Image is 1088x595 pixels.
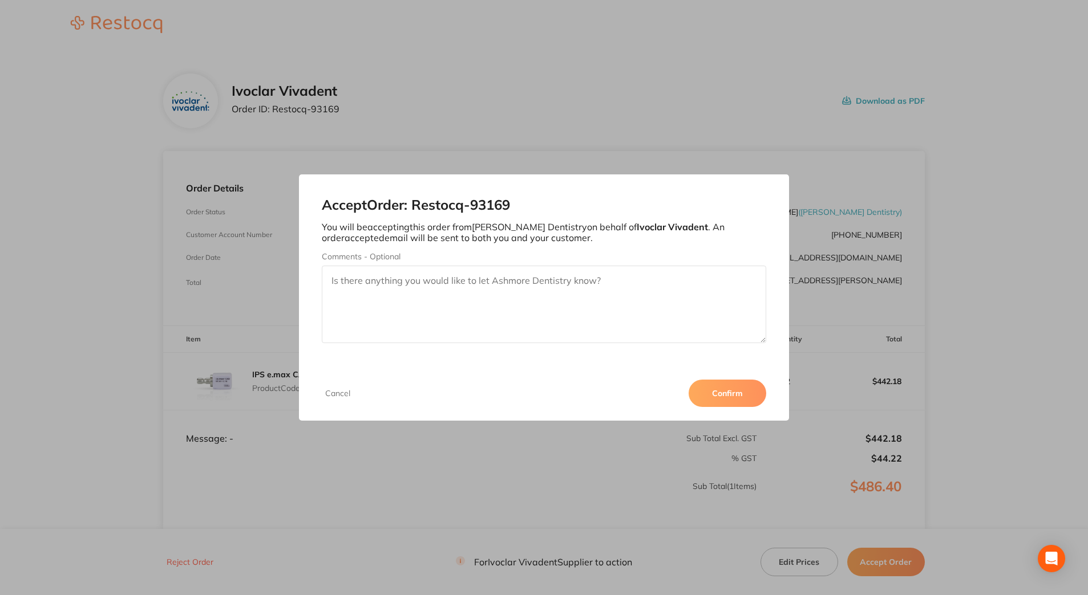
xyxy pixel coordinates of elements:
[637,221,708,233] b: Ivoclar Vivadent
[322,388,354,398] button: Cancel
[322,197,766,213] h2: Accept Order: Restocq- 93169
[1038,545,1065,572] div: Open Intercom Messenger
[322,252,766,261] label: Comments - Optional
[689,380,766,407] button: Confirm
[322,222,766,243] p: You will be accepting this order from [PERSON_NAME] Dentistry on behalf of . An order accepted em...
